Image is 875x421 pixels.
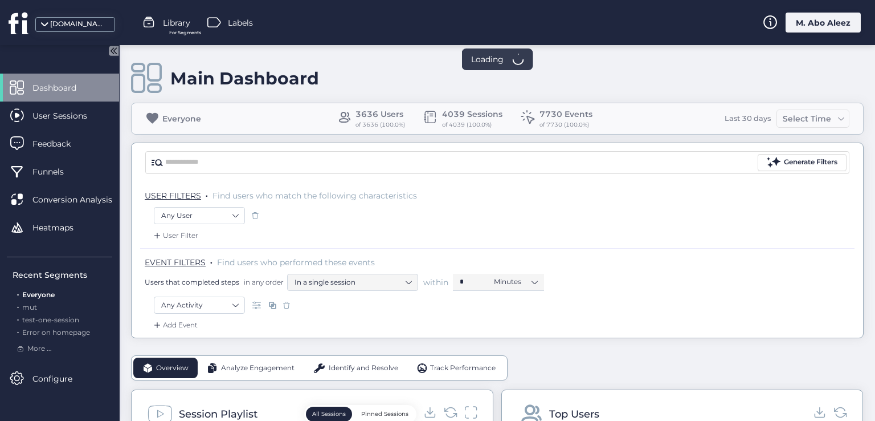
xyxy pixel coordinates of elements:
[295,274,411,291] nz-select-item: In a single session
[169,29,201,37] span: For Segments
[210,255,212,266] span: .
[32,137,88,150] span: Feedback
[494,273,537,290] nz-select-item: Minutes
[156,363,189,374] span: Overview
[17,288,19,299] span: .
[145,191,201,201] span: USER FILTERS
[161,297,238,314] nz-select-item: Any Activity
[430,363,496,374] span: Track Performance
[212,191,417,201] span: Find users who match the following characteristics
[758,154,847,171] button: Generate Filters
[32,221,91,234] span: Heatmaps
[22,290,55,299] span: Everyone
[17,301,19,311] span: .
[145,257,206,268] span: EVENT FILTERS
[206,188,208,200] span: .
[329,363,398,374] span: Identify and Resolve
[471,53,504,66] span: Loading
[221,363,295,374] span: Analyze Engagement
[423,277,448,288] span: within
[13,269,112,281] div: Recent Segments
[32,373,89,385] span: Configure
[17,313,19,324] span: .
[242,277,284,287] span: in any order
[161,207,238,224] nz-select-item: Any User
[228,17,253,29] span: Labels
[22,315,79,324] span: test-one-session
[50,19,107,30] div: [DOMAIN_NAME]
[32,165,81,178] span: Funnels
[32,110,104,122] span: User Sessions
[27,343,52,354] span: More ...
[217,257,375,268] span: Find users who performed these events
[784,157,837,168] div: Generate Filters
[32,193,129,206] span: Conversion Analysis
[152,230,198,241] div: User Filter
[22,328,90,337] span: Error on homepage
[163,17,190,29] span: Library
[152,319,198,331] div: Add Event
[17,326,19,337] span: .
[32,82,93,94] span: Dashboard
[145,277,239,287] span: Users that completed steps
[22,303,37,311] span: mut
[170,68,319,89] div: Main Dashboard
[786,13,861,33] div: M. Abo Aleez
